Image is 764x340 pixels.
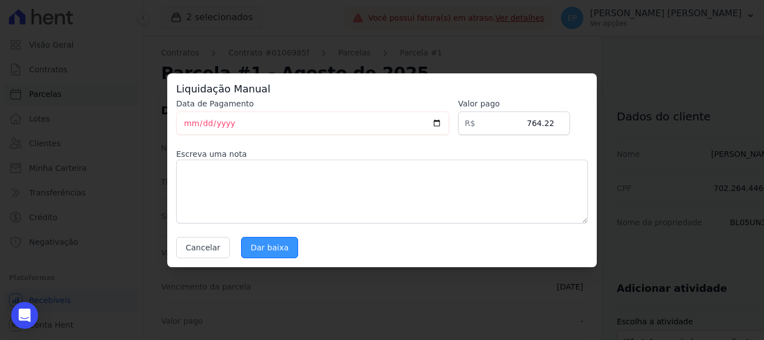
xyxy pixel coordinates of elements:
[176,148,588,160] label: Escreva uma nota
[176,98,449,109] label: Data de Pagamento
[458,98,570,109] label: Valor pago
[11,302,38,329] div: Open Intercom Messenger
[241,237,298,258] input: Dar baixa
[176,237,230,258] button: Cancelar
[176,82,588,96] h3: Liquidação Manual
